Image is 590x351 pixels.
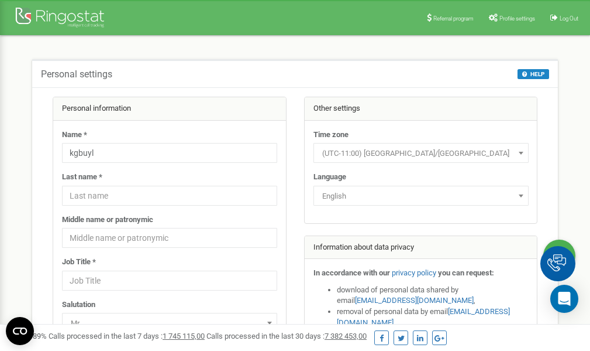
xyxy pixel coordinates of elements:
a: [EMAIL_ADDRESS][DOMAIN_NAME] [355,296,474,305]
input: Name [62,143,277,163]
label: Salutation [62,299,95,311]
label: Middle name or patronymic [62,214,153,226]
a: privacy policy [392,268,436,277]
div: Open Intercom Messenger [550,285,578,313]
label: Name * [62,130,87,141]
span: Log Out [560,15,578,22]
span: Mr. [66,315,273,332]
button: HELP [517,69,549,79]
label: Last name * [62,172,102,183]
span: English [313,186,529,206]
label: Job Title * [62,257,96,268]
span: Mr. [62,313,277,333]
label: Time zone [313,130,349,141]
li: removal of personal data by email , [337,306,529,328]
u: 7 382 453,00 [325,332,367,340]
strong: In accordance with our [313,268,390,277]
strong: you can request: [438,268,494,277]
u: 1 745 115,00 [163,332,205,340]
button: Open CMP widget [6,317,34,345]
label: Language [313,172,346,183]
span: Calls processed in the last 30 days : [206,332,367,340]
span: English [318,188,525,205]
h5: Personal settings [41,69,112,80]
input: Last name [62,186,277,206]
span: Referral program [433,15,474,22]
span: (UTC-11:00) Pacific/Midway [313,143,529,163]
span: Profile settings [499,15,535,22]
input: Job Title [62,271,277,291]
span: (UTC-11:00) Pacific/Midway [318,145,525,162]
li: download of personal data shared by email , [337,285,529,306]
input: Middle name or patronymic [62,228,277,248]
div: Information about data privacy [305,236,537,260]
div: Personal information [53,97,286,121]
span: Calls processed in the last 7 days : [49,332,205,340]
div: Other settings [305,97,537,121]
